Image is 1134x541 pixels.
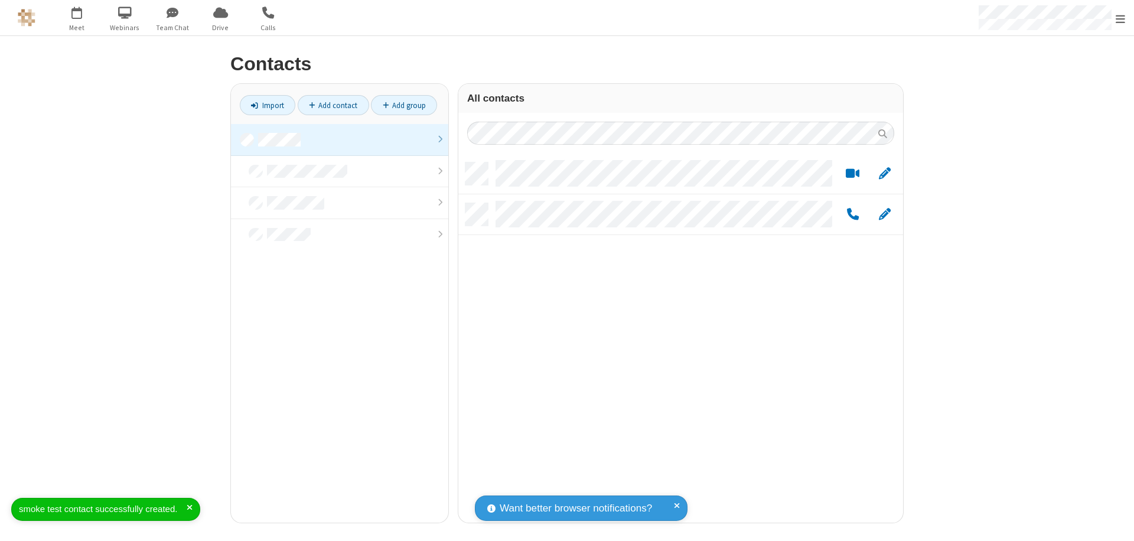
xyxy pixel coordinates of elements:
span: Calls [246,22,291,33]
span: Want better browser notifications? [500,501,652,516]
button: Call by phone [841,207,864,222]
a: Import [240,95,295,115]
span: Meet [55,22,99,33]
span: Drive [198,22,243,33]
div: grid [458,154,903,523]
a: Add contact [298,95,369,115]
h3: All contacts [467,93,894,104]
button: Start a video meeting [841,167,864,181]
button: Edit [873,167,896,181]
div: smoke test contact successfully created. [19,503,187,516]
h2: Contacts [230,54,904,74]
span: Webinars [103,22,147,33]
span: Team Chat [151,22,195,33]
img: QA Selenium DO NOT DELETE OR CHANGE [18,9,35,27]
a: Add group [371,95,437,115]
button: Edit [873,207,896,222]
